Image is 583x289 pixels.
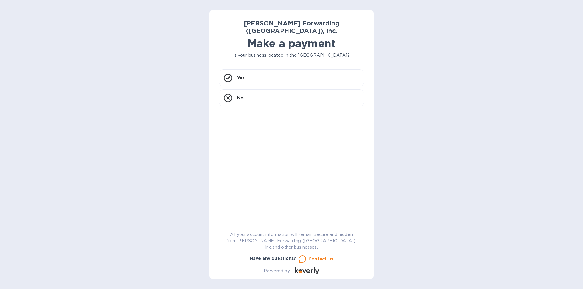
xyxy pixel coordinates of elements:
u: Contact us [309,257,333,261]
p: All your account information will remain secure and hidden from [PERSON_NAME] Forwarding ([GEOGRA... [219,231,364,250]
p: Is your business located in the [GEOGRAPHIC_DATA]? [219,52,364,59]
b: [PERSON_NAME] Forwarding ([GEOGRAPHIC_DATA]), Inc. [244,19,339,35]
h1: Make a payment [219,37,364,50]
b: Have any questions? [250,256,296,261]
p: Powered by [264,268,290,274]
p: Yes [237,75,244,81]
p: No [237,95,244,101]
